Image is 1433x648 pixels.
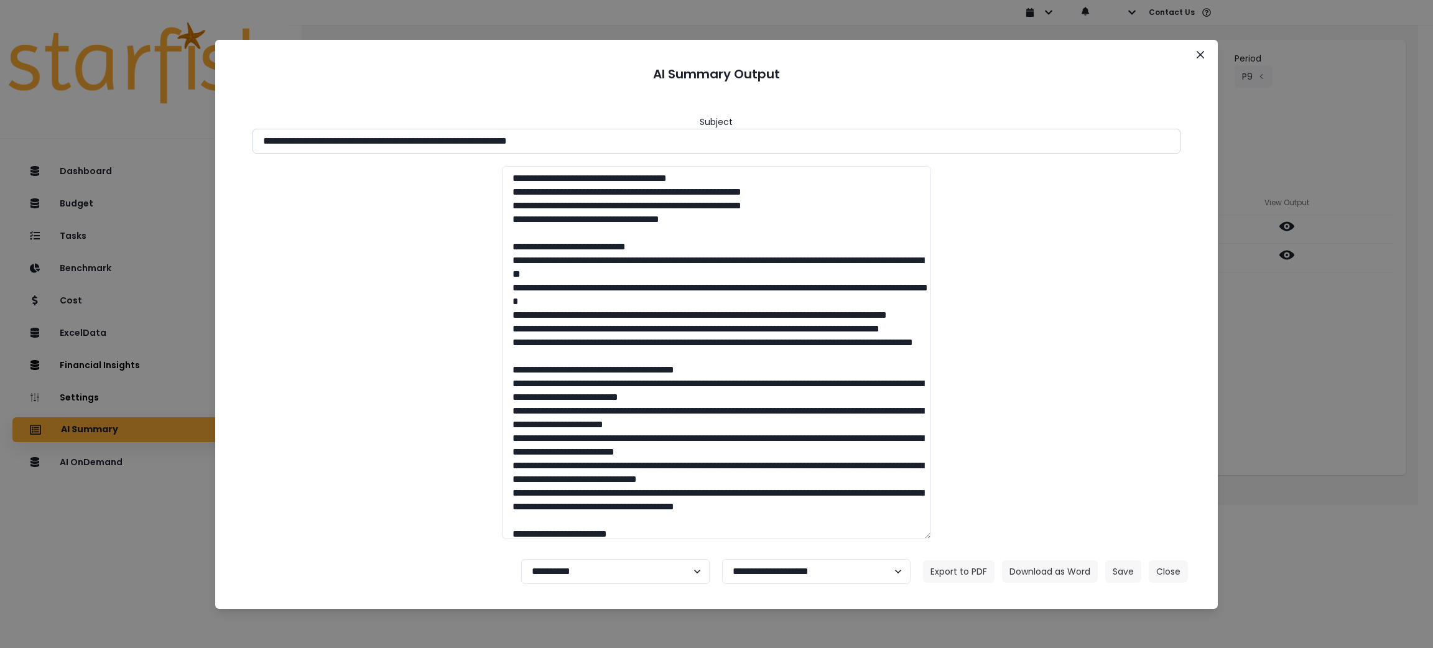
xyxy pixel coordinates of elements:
[700,116,733,129] header: Subject
[1105,560,1141,583] button: Save
[923,560,995,583] button: Export to PDF
[1190,45,1210,65] button: Close
[1149,560,1188,583] button: Close
[1002,560,1098,583] button: Download as Word
[230,55,1203,93] header: AI Summary Output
